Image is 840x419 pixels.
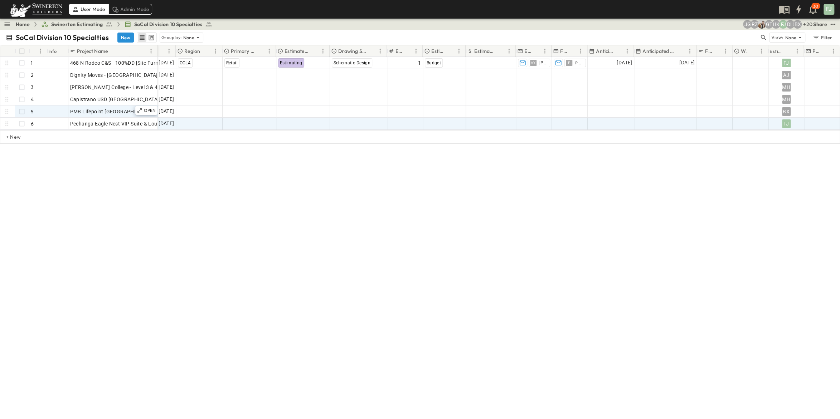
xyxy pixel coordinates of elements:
button: Sort [368,47,376,55]
p: Drawing Status [338,48,366,55]
p: View: [771,34,783,41]
button: Menu [623,47,631,55]
div: Gene Trabert (gene.trabert@nationalbuildingspecialties.com) [764,20,773,29]
button: Menu [319,47,327,55]
button: Menu [165,47,173,55]
button: Sort [109,47,117,55]
span: PMB Lifepoint [GEOGRAPHIC_DATA][PERSON_NAME] RFP [70,108,207,115]
button: Sort [32,47,40,55]
button: Menu [211,47,220,55]
button: row view [138,33,146,42]
button: Sort [749,47,757,55]
p: Anticipated Start [596,48,613,55]
button: New [117,33,134,43]
div: MH [782,95,791,104]
button: Menu [265,47,273,55]
span: Swinerton Estimating [51,21,103,28]
span: Capistrano USD [GEOGRAPHIC_DATA][PERSON_NAME] [70,96,199,103]
p: File Path [705,48,712,55]
div: Daryll Hayward (daryll.hayward@swinerton.com) [786,20,795,29]
div: FJ [782,59,791,67]
p: Estimate Type [431,48,445,55]
div: Bing Xie (bing.xie@swinerton.com) [793,20,802,29]
button: Sort [257,47,265,55]
span: [DATE] [159,83,174,91]
span: OCLA [180,60,191,65]
button: Menu [757,47,766,55]
div: BX [782,107,791,116]
button: kanban view [147,33,156,42]
button: test [829,20,837,29]
button: Sort [497,47,505,55]
button: Filter [810,33,834,43]
div: Jorge Garcia (jorgarcia@swinerton.com) [743,20,752,29]
span: [DATE] [159,59,174,67]
span: Retail [226,60,238,65]
span: [DATE] [159,71,174,79]
nav: breadcrumbs [16,21,217,28]
p: 4 [31,96,34,103]
div: Admin Mode [108,4,152,15]
a: Home [16,21,30,28]
div: Estimator [768,45,804,57]
button: Sort [785,47,793,55]
span: [DATE] [679,59,695,67]
div: User Mode [69,4,108,15]
button: Sort [678,47,685,55]
p: Group by: [161,34,182,41]
img: Gonzalo Martinez (gonzalo.martinez@nationalbuildingspecialties.com) [757,20,766,29]
div: Info [47,45,68,57]
span: Budget [427,60,441,65]
button: Menu [793,47,801,55]
button: Sort [568,47,576,55]
button: Sort [404,47,412,55]
p: + New [6,133,10,141]
button: Menu [455,47,463,55]
button: Sort [821,47,829,55]
button: FJ [823,3,835,15]
p: + 20 [803,21,810,28]
a: SoCal Division 10 Specialties [124,21,212,28]
span: Estimating [280,60,302,65]
p: Anticipated Finish [642,48,676,55]
p: 5 [31,108,34,115]
button: Sort [157,47,165,55]
div: FJ [824,4,834,15]
img: 6c363589ada0b36f064d841b69d3a419a338230e66bb0a533688fa5cc3e9e735.png [9,2,64,17]
span: 1 [418,59,421,66]
span: frsa [575,60,583,66]
p: None [785,34,796,41]
button: Sort [615,47,623,55]
p: 2 [31,72,34,79]
button: Menu [376,47,384,55]
p: Region [184,48,200,55]
p: 6 [31,120,34,127]
p: 3 [31,84,34,91]
a: Swinerton Estimating [41,21,113,28]
div: MH [782,83,791,92]
div: Estimator [769,41,783,61]
div: Filter [812,34,832,41]
div: Haley Kruse (haley.kruse@nationalbuildingspecialties.com) [772,20,780,29]
span: [PERSON_NAME] [539,60,547,66]
p: 1 [31,59,33,66]
span: [DATE] [159,95,174,103]
div: # [29,45,47,57]
p: 30 [813,4,818,9]
button: Menu [147,47,155,55]
button: Menu [721,47,730,55]
p: OPEN [144,108,156,113]
span: [DATE] [159,119,174,128]
div: Share [813,21,827,28]
span: 468 N Rodeo C&S - 100%DD [Site Furnishings] [70,59,177,66]
p: Win Probability [741,48,748,55]
p: SoCal Division 10 Specialties [16,33,109,43]
p: Project Name [77,48,108,55]
span: [PERSON_NAME] College - Level 3 & 4 Bid Update Project [70,84,203,91]
span: Pechanga Eagle Nest VIP Suite & Lounge [70,120,166,127]
div: Info [48,41,57,61]
button: Sort [713,47,721,55]
p: Estimate Status [285,48,309,55]
div: AJ [782,71,791,79]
